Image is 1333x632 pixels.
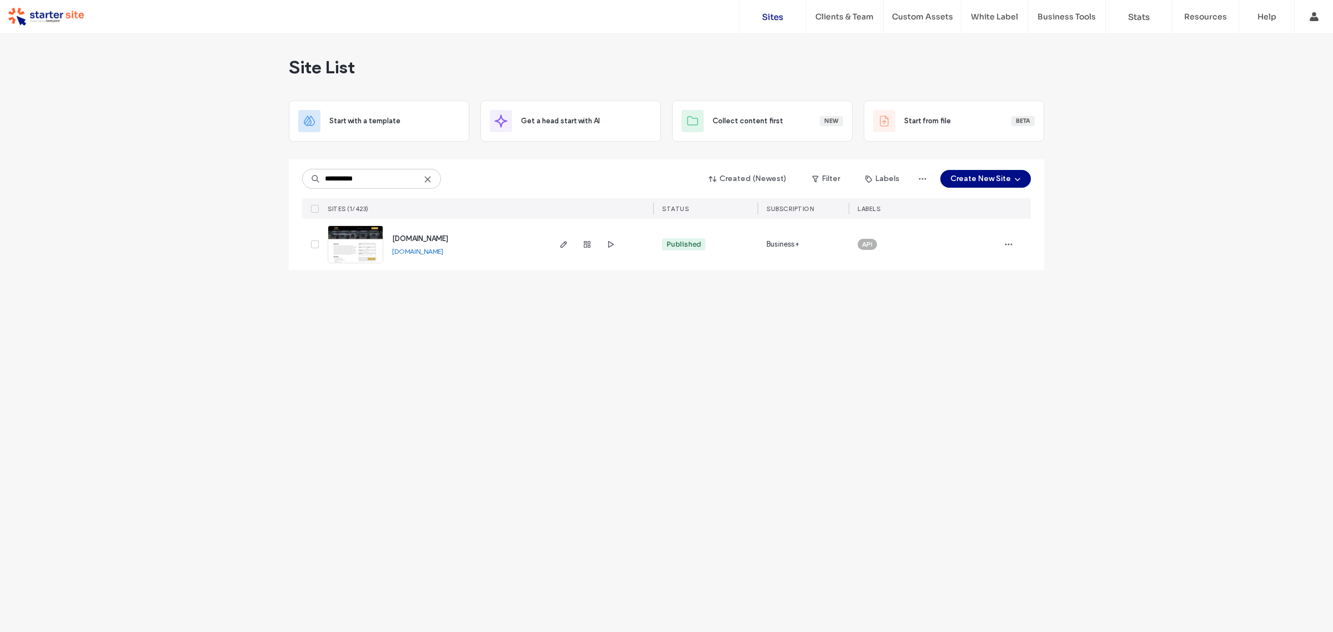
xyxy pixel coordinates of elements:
button: Filter [801,170,851,188]
span: Business+ [766,239,799,250]
label: Business Tools [1038,12,1096,22]
div: Published [666,239,701,249]
div: Start from fileBeta [864,101,1044,142]
label: Resources [1184,12,1227,22]
label: Stats [1128,12,1150,22]
span: Get a head start with AI [521,116,600,127]
div: Get a head start with AI [480,101,661,142]
span: Start with a template [329,116,400,127]
div: Collect content firstNew [672,101,853,142]
div: New [820,116,843,126]
span: LABELS [858,205,880,213]
span: API [862,239,873,249]
span: SUBSCRIPTION [766,205,814,213]
a: [DOMAIN_NAME] [392,234,448,243]
label: Custom Assets [892,12,953,22]
span: Site List [289,56,355,78]
span: Help [25,8,48,18]
div: Beta [1011,116,1035,126]
span: SITES (1/423) [328,205,369,213]
label: Sites [762,12,783,22]
span: Collect content first [713,116,783,127]
span: Start from file [904,116,951,127]
button: Create New Site [940,170,1031,188]
button: Labels [855,170,909,188]
label: White Label [971,12,1018,22]
span: STATUS [662,205,689,213]
label: Help [1257,12,1276,22]
button: Created (Newest) [699,170,796,188]
a: [DOMAIN_NAME] [392,247,443,255]
div: Start with a template [289,101,469,142]
label: Clients & Team [815,12,874,22]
